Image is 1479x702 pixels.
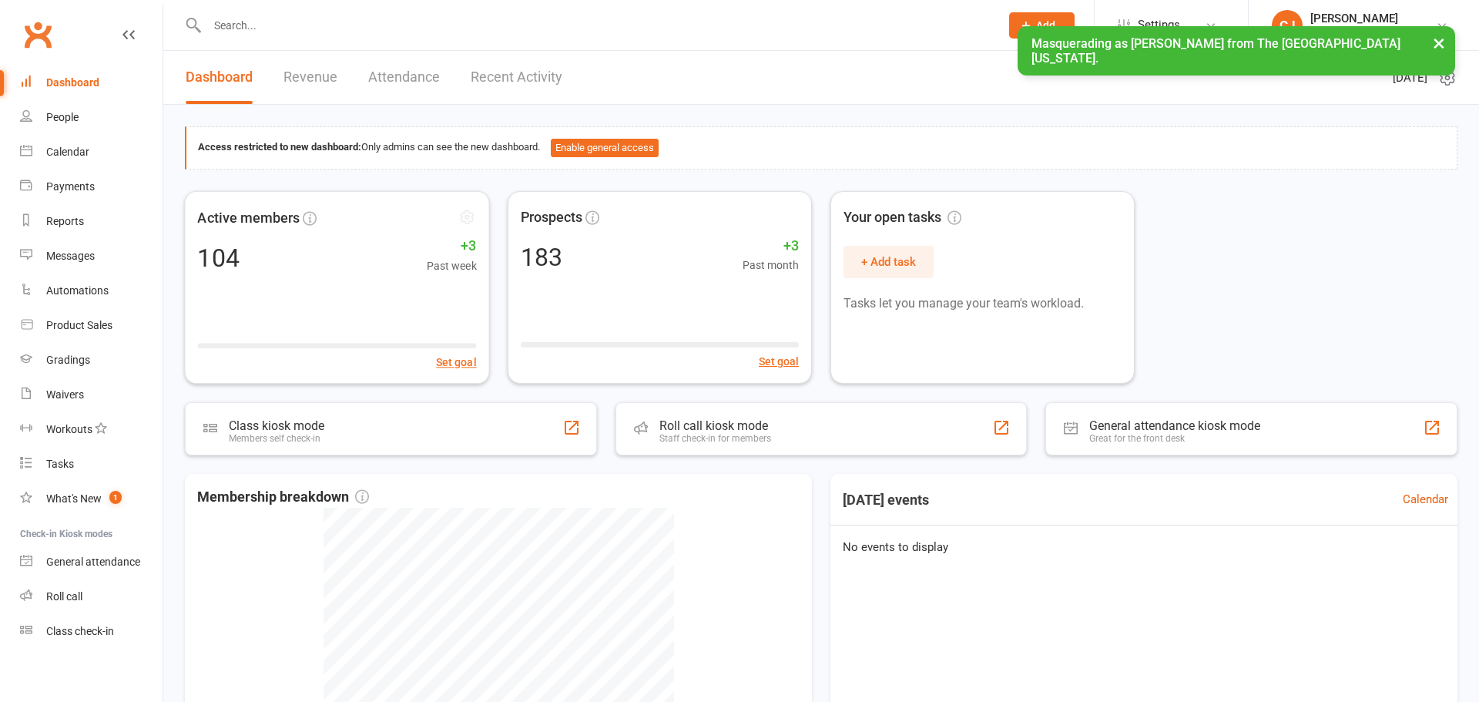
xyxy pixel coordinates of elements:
a: Workouts [20,412,163,447]
div: Only admins can see the new dashboard. [198,139,1445,157]
strong: Access restricted to new dashboard: [198,141,361,153]
div: Reports [46,215,84,227]
div: Roll call kiosk mode [659,418,771,433]
div: [PERSON_NAME] [1310,12,1403,25]
a: Calendar [20,135,163,170]
a: People [20,100,163,135]
span: 1 [109,491,122,504]
a: Payments [20,170,163,204]
a: Clubworx [18,15,57,54]
button: Set goal [436,353,476,370]
div: What's New [46,492,102,505]
span: Masquerading as [PERSON_NAME] from The [GEOGRAPHIC_DATA][US_STATE]. [1031,36,1400,65]
div: 183 [521,245,562,270]
span: Prospects [521,207,582,229]
a: Roll call [20,579,163,614]
a: Tasks [20,447,163,482]
div: 104 [197,245,239,270]
span: Settings [1138,8,1180,42]
a: Waivers [20,378,163,412]
div: Class kiosk mode [229,418,324,433]
div: General attendance kiosk mode [1089,418,1260,433]
span: Your open tasks [843,207,961,229]
p: Tasks let you manage your team's workload. [843,294,1122,314]
div: The PIT [US_STATE] [1310,25,1403,39]
div: Gradings [46,354,90,366]
a: Dashboard [20,65,163,100]
span: Past week [427,257,476,274]
div: CJ [1272,10,1303,41]
div: Payments [46,180,95,193]
a: Calendar [1403,490,1448,509]
a: What's New1 [20,482,163,516]
div: Workouts [46,423,92,435]
div: Automations [46,284,109,297]
a: Product Sales [20,308,163,343]
div: Waivers [46,388,84,401]
a: Automations [20,274,163,308]
span: Active members [197,207,299,229]
button: Set goal [759,353,799,370]
a: General attendance kiosk mode [20,545,163,579]
button: + Add task [843,246,934,278]
div: People [46,111,79,123]
a: Messages [20,239,163,274]
span: Membership breakdown [197,486,369,509]
span: +3 [427,234,476,257]
span: Add [1036,19,1055,32]
a: Gradings [20,343,163,378]
div: Tasks [46,458,74,470]
span: +3 [743,235,799,257]
span: Past month [743,257,799,274]
div: Product Sales [46,319,112,331]
div: General attendance [46,556,140,568]
div: Calendar [46,146,89,158]
h3: [DATE] events [830,486,941,514]
div: Roll call [46,590,82,603]
div: Members self check-in [229,433,324,444]
a: Reports [20,204,163,239]
button: Add [1009,12,1075,39]
a: Class kiosk mode [20,614,163,649]
div: Great for the front desk [1089,433,1260,444]
button: × [1425,26,1453,59]
div: No events to display [824,526,1464,569]
div: Staff check-in for members [659,433,771,444]
div: Messages [46,250,95,262]
input: Search... [203,15,989,36]
div: Class check-in [46,625,114,637]
button: Enable general access [551,139,659,157]
div: Dashboard [46,76,99,89]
